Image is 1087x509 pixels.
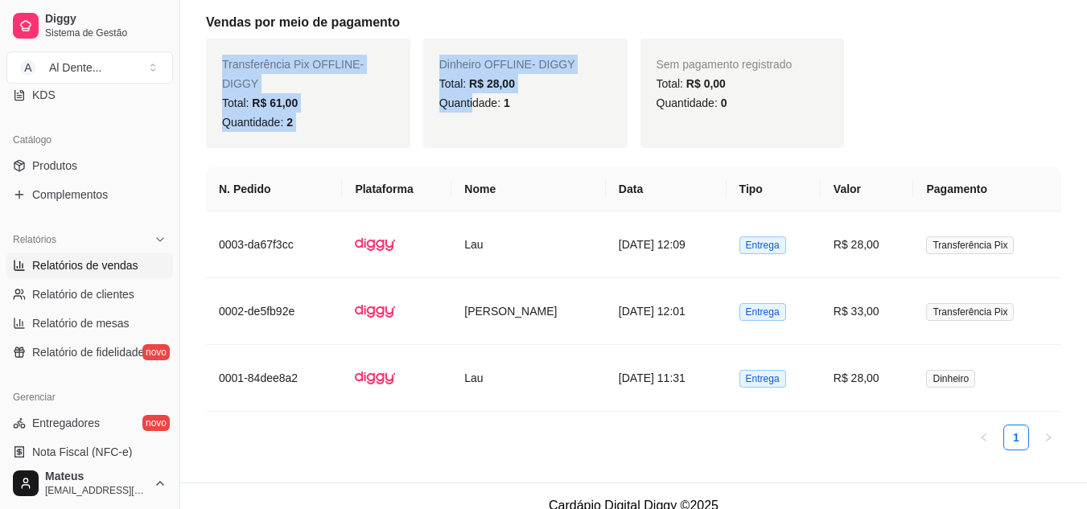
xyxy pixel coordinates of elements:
[6,439,173,465] a: Nota Fiscal (NFC-e)
[439,96,510,109] span: Quantidade:
[657,58,793,71] span: Sem pagamento registrado
[606,167,727,211] th: Data
[45,470,147,484] span: Mateus
[6,464,173,503] button: Mateus[EMAIL_ADDRESS][DOMAIN_NAME]
[20,60,36,76] span: A
[6,153,173,179] a: Produtos
[504,96,510,109] span: 1
[1004,425,1028,449] a: 1
[657,96,727,109] span: Quantidade:
[32,158,77,174] span: Produtos
[45,12,167,27] span: Diggy
[821,167,914,211] th: Valor
[926,236,1014,254] span: Transferência Pix
[451,278,606,345] td: [PERSON_NAME]
[206,345,342,412] td: 0001-84dee8a2
[222,96,298,109] span: Total:
[355,291,395,331] img: diggy
[342,167,451,211] th: Plataforma
[6,182,173,207] a: Complementos
[821,278,914,345] td: R$ 33,00
[971,425,997,450] button: left
[606,211,727,278] td: [DATE] 12:09
[6,51,173,84] button: Select a team
[926,303,1014,321] span: Transferência Pix
[1036,425,1061,450] li: Next Page
[727,167,821,211] th: Tipo
[32,444,132,460] span: Nota Fiscal (NFC-e)
[1036,425,1061,450] button: right
[45,27,167,39] span: Sistema de Gestão
[32,87,56,103] span: KDS
[6,6,173,45] a: DiggySistema de Gestão
[32,315,130,331] span: Relatório de mesas
[222,116,293,129] span: Quantidade:
[286,116,293,129] span: 2
[32,187,108,203] span: Complementos
[13,233,56,246] span: Relatórios
[6,410,173,436] a: Entregadoresnovo
[355,224,395,265] img: diggy
[979,433,989,442] span: left
[355,358,395,398] img: diggy
[451,167,606,211] th: Nome
[971,425,997,450] li: Previous Page
[6,252,173,278] a: Relatórios de vendas
[32,415,100,431] span: Entregadores
[1003,425,1029,450] li: 1
[1044,433,1053,442] span: right
[49,60,101,76] div: Al Dente ...
[439,77,515,90] span: Total:
[45,484,147,497] span: [EMAIL_ADDRESS][DOMAIN_NAME]
[206,13,1061,32] h5: Vendas por meio de pagamento
[6,82,173,108] a: KDS
[821,211,914,278] td: R$ 28,00
[6,281,173,307] a: Relatório de clientes
[606,278,727,345] td: [DATE] 12:01
[606,345,727,412] td: [DATE] 11:31
[913,167,1061,211] th: Pagamento
[6,384,173,410] div: Gerenciar
[739,236,786,254] span: Entrega
[657,77,726,90] span: Total:
[252,96,298,109] span: R$ 61,00
[6,339,173,365] a: Relatório de fidelidadenovo
[439,58,575,71] span: Dinheiro OFFLINE - DIGGY
[926,370,975,388] span: Dinheiro
[206,278,342,345] td: 0002-de5fb92e
[451,345,606,412] td: Lau
[721,96,727,109] span: 0
[206,167,342,211] th: N. Pedido
[6,310,173,336] a: Relatório de mesas
[686,77,726,90] span: R$ 0,00
[469,77,515,90] span: R$ 28,00
[32,344,144,360] span: Relatório de fidelidade
[32,257,138,273] span: Relatórios de vendas
[32,286,134,302] span: Relatório de clientes
[739,370,786,388] span: Entrega
[222,58,364,90] span: Transferência Pix OFFLINE - DIGGY
[6,127,173,153] div: Catálogo
[821,345,914,412] td: R$ 28,00
[739,303,786,321] span: Entrega
[206,211,342,278] td: 0003-da67f3cc
[451,211,606,278] td: Lau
